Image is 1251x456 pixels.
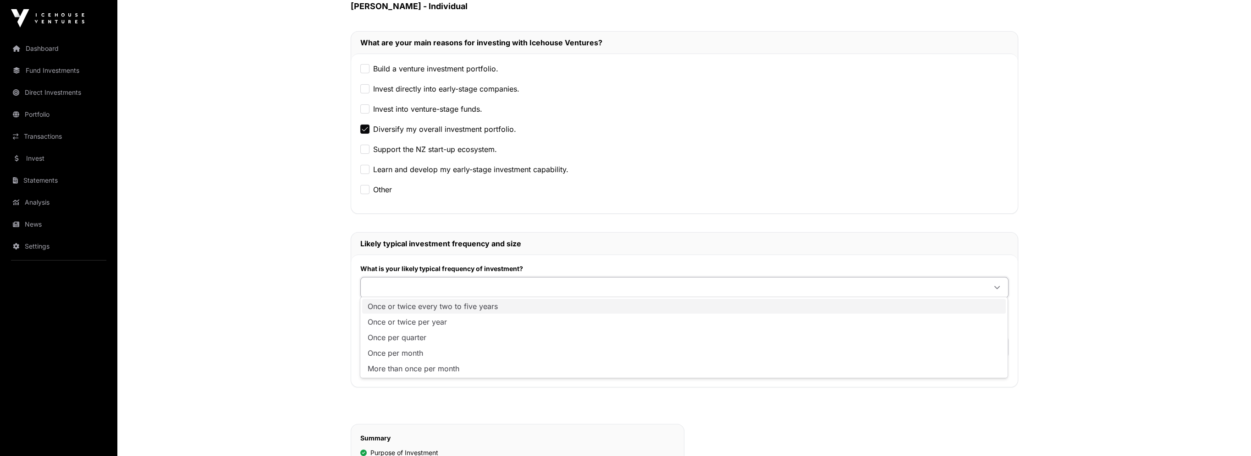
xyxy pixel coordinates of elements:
[368,303,498,310] span: Once or twice every two to five years
[7,236,110,256] a: Settings
[373,63,498,74] label: Build a venture investment portfolio.
[1205,412,1251,456] iframe: Chat Widget
[373,164,568,175] label: Learn and develop my early-stage investment capability.
[373,83,519,94] label: Invest directly into early-stage companies.
[360,434,675,443] h2: Summary
[368,318,447,326] span: Once or twice per year
[368,334,426,341] span: Once per quarter
[368,349,423,357] span: Once per month
[7,104,110,125] a: Portfolio
[362,346,1006,360] li: Once per month
[7,126,110,147] a: Transactions
[362,330,1006,345] li: Once per quarter
[373,103,482,114] label: Invest into venture-stage funds.
[362,361,1006,376] li: More than once per month
[360,37,1009,48] h2: What are your main reasons for investing with Icehouse Ventures?
[7,60,110,81] a: Fund Investments
[360,238,1009,249] h2: Likely typical investment frequency and size
[373,184,392,195] label: Other
[7,38,110,59] a: Dashboard
[360,264,1009,273] label: What is your likely typical frequency of investment?
[7,214,110,234] a: News
[11,9,84,27] img: Icehouse Ventures Logo
[7,170,110,190] a: Statements
[362,299,1006,314] li: Once or twice every two to five years
[373,144,497,155] label: Support the NZ start-up ecosystem.
[7,148,110,168] a: Invest
[368,365,459,372] span: More than once per month
[373,124,516,135] label: Diversify my overall investment portfolio.
[362,315,1006,329] li: Once or twice per year
[7,82,110,103] a: Direct Investments
[7,192,110,212] a: Analysis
